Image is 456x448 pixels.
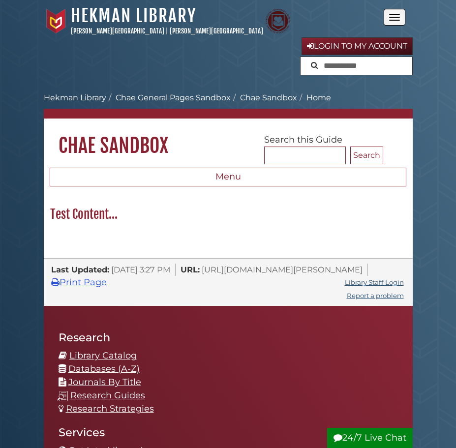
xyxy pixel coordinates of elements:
img: Calvin Theological Seminary [266,9,290,33]
a: [PERSON_NAME][GEOGRAPHIC_DATA] [170,27,263,35]
h2: Test Content... [45,207,411,222]
h2: Research [59,330,398,344]
span: URL: [181,265,200,274]
h2: Services [59,425,398,439]
a: Report a problem [347,292,404,299]
span: [DATE] 3:27 PM [111,265,170,274]
h1: Chae Sandbox [44,119,413,158]
a: Chae General Pages Sandbox [116,93,231,102]
button: Menu [50,168,406,186]
a: Hekman Library [71,5,196,27]
img: research-guides-icon-white_37x37.png [58,391,68,401]
button: Open the menu [384,9,405,26]
a: Hekman Library [44,93,106,102]
a: Chae Sandbox [240,93,297,102]
a: Databases (A-Z) [68,363,140,374]
span: | [166,27,168,35]
nav: breadcrumb [44,92,413,119]
a: Library Staff Login [345,278,404,286]
button: 24/7 Live Chat [327,428,413,448]
button: Search [308,57,321,72]
a: Print Page [51,277,107,288]
i: Print Page [51,278,60,287]
a: Journals By Title [68,377,141,388]
i: Search [311,61,318,69]
span: [URL][DOMAIN_NAME][PERSON_NAME] [202,265,363,274]
a: Login to My Account [302,37,413,55]
a: Research Guides [70,390,145,401]
a: Library Catalog [69,350,137,361]
li: Home [297,92,331,104]
a: [PERSON_NAME][GEOGRAPHIC_DATA] [71,27,164,35]
img: Calvin University [44,9,68,33]
button: Search [350,147,383,164]
a: Research Strategies [66,403,154,414]
span: Last Updated: [51,265,109,274]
